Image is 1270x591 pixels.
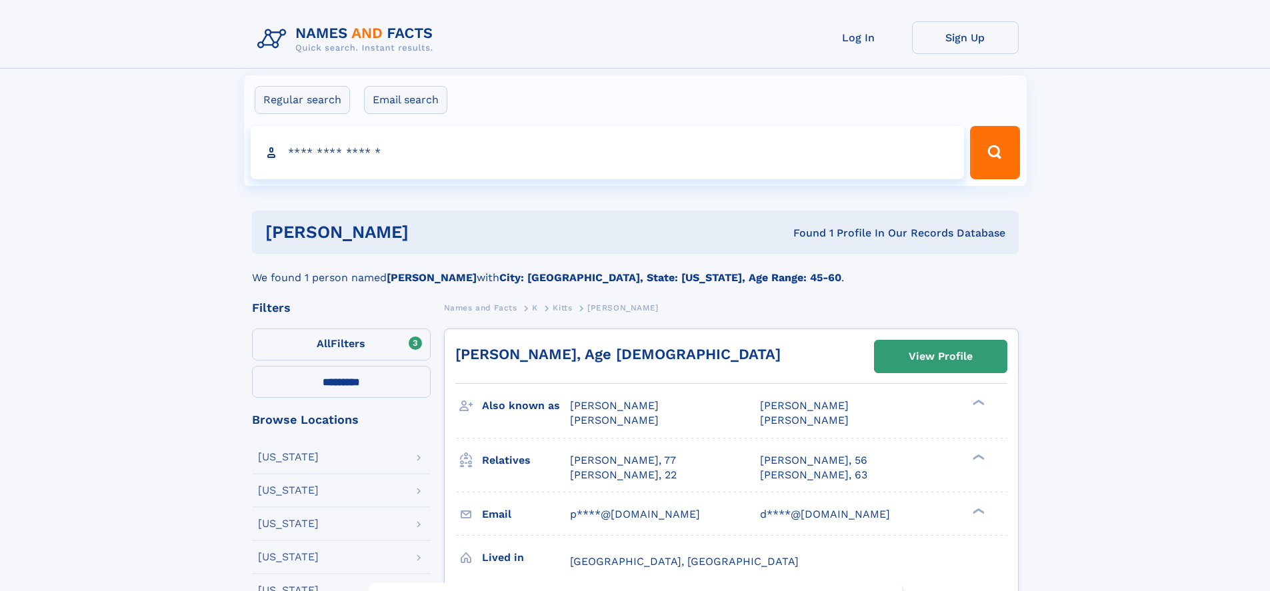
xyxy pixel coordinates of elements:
a: [PERSON_NAME], Age [DEMOGRAPHIC_DATA] [455,346,781,362]
span: [PERSON_NAME] [570,414,659,426]
h3: Also known as [482,394,570,417]
a: Names and Facts [444,299,517,316]
span: [PERSON_NAME] [760,414,849,426]
a: K [532,299,538,316]
a: Log In [805,21,912,54]
label: Email search [364,86,447,114]
span: [PERSON_NAME] [570,399,659,412]
div: ❯ [969,452,985,461]
input: search input [251,126,965,179]
div: [US_STATE] [258,452,319,462]
div: ❯ [969,506,985,515]
span: [PERSON_NAME] [760,399,849,412]
img: Logo Names and Facts [252,21,444,57]
div: [US_STATE] [258,552,319,562]
label: Filters [252,328,431,360]
div: Found 1 Profile In Our Records Database [601,226,1005,241]
h3: Email [482,503,570,526]
div: View Profile [909,341,973,372]
a: Kitts [553,299,572,316]
a: [PERSON_NAME], 56 [760,453,867,468]
label: Regular search [255,86,350,114]
a: View Profile [875,340,1007,372]
h1: [PERSON_NAME] [265,224,601,241]
b: City: [GEOGRAPHIC_DATA], State: [US_STATE], Age Range: 45-60 [499,271,841,284]
span: Kitts [553,303,572,312]
button: Search Button [970,126,1019,179]
b: [PERSON_NAME] [387,271,477,284]
div: We found 1 person named with . [252,254,1019,286]
span: All [317,337,331,350]
a: Sign Up [912,21,1019,54]
div: [US_STATE] [258,485,319,496]
span: [PERSON_NAME] [587,303,659,312]
h3: Relatives [482,449,570,472]
div: [US_STATE] [258,518,319,529]
span: [GEOGRAPHIC_DATA], [GEOGRAPHIC_DATA] [570,555,799,568]
h3: Lived in [482,546,570,569]
a: [PERSON_NAME], 77 [570,453,676,468]
div: Browse Locations [252,414,431,426]
a: [PERSON_NAME], 22 [570,468,677,482]
div: ❯ [969,398,985,407]
a: [PERSON_NAME], 63 [760,468,867,482]
div: Filters [252,302,431,314]
span: K [532,303,538,312]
